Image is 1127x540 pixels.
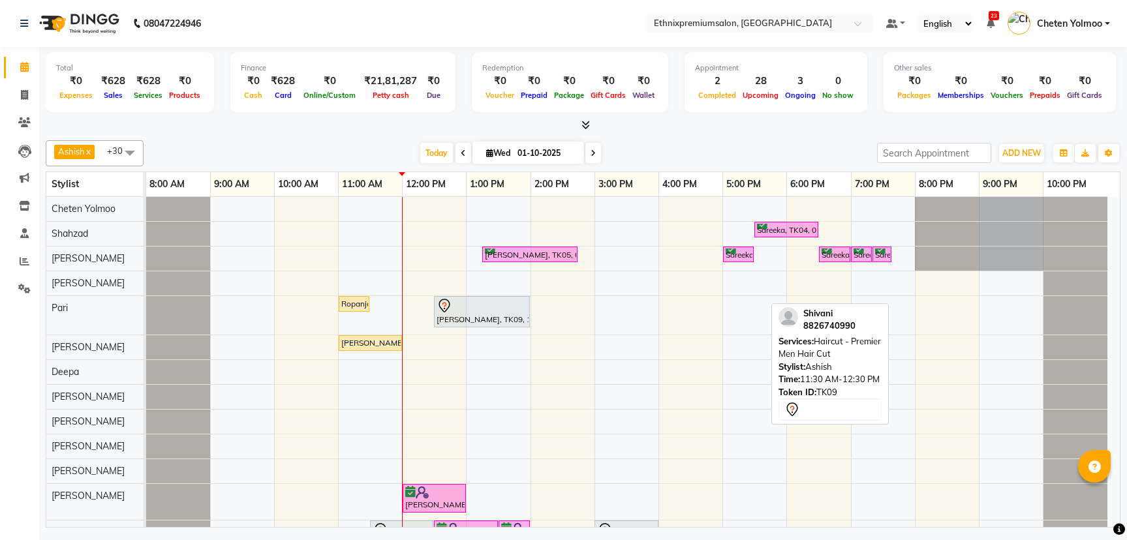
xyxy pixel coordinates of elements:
[787,175,828,194] a: 6:00 PM
[424,91,444,100] span: Due
[340,298,368,310] div: Ropanjal, TK21, 11:00 AM-11:30 AM, Waxing - Full Arms([DEMOGRAPHIC_DATA])
[96,74,131,89] div: ₹628
[467,175,508,194] a: 1:00 PM
[782,74,819,89] div: 3
[916,175,957,194] a: 8:00 PM
[275,175,322,194] a: 10:00 AM
[166,91,204,100] span: Products
[422,74,445,89] div: ₹0
[1027,74,1064,89] div: ₹0
[241,63,445,74] div: Finance
[517,91,551,100] span: Prepaid
[779,307,798,327] img: profile
[803,320,856,333] div: 8826740990
[52,341,125,353] span: [PERSON_NAME]
[52,465,125,477] span: [PERSON_NAME]
[52,277,125,289] span: [PERSON_NAME]
[435,298,529,325] div: [PERSON_NAME], TK09, 12:30 PM-02:00 PM, Retuals - Power Hyaluronic Range(Unisex)
[482,63,658,74] div: Redemption
[33,5,123,42] img: logo
[300,74,359,89] div: ₹0
[723,175,764,194] a: 5:00 PM
[987,91,1027,100] span: Vouchers
[779,374,800,384] span: Time:
[820,248,849,261] div: Sareeka, TK04, 06:30 PM-07:00 PM, Waxing - Half Legs([DEMOGRAPHIC_DATA])
[756,224,817,236] div: Sareeka, TK04, 05:30 PM-06:30 PM, Haircut - Top Tier Women Hair Cut
[131,91,166,100] span: Services
[989,11,999,20] span: 23
[695,63,857,74] div: Appointment
[271,91,295,100] span: Card
[629,74,658,89] div: ₹0
[482,74,517,89] div: ₹0
[56,63,204,74] div: Total
[420,143,453,163] span: Today
[1064,91,1105,100] span: Gift Cards
[1072,488,1114,527] iframe: chat widget
[1008,12,1030,35] img: Cheten Yolmoo
[934,91,987,100] span: Memberships
[894,63,1105,74] div: Other sales
[779,387,816,397] span: Token ID:
[659,175,700,194] a: 4:00 PM
[403,175,449,194] a: 12:00 PM
[340,337,401,349] div: [PERSON_NAME], TK10, 11:00 AM-12:00 PM, Haircut - Premier Men Hair Cut
[999,144,1044,162] button: ADD NEW
[779,386,882,399] div: TK09
[695,91,739,100] span: Completed
[1043,175,1090,194] a: 10:00 PM
[980,175,1021,194] a: 9:00 PM
[166,74,204,89] div: ₹0
[779,336,881,359] span: Haircut - Premier Men Hair Cut
[300,91,359,100] span: Online/Custom
[52,228,88,239] span: Shahzad
[595,175,636,194] a: 3:00 PM
[877,143,991,163] input: Search Appointment
[779,373,882,386] div: 11:30 AM-12:30 PM
[517,74,551,89] div: ₹0
[100,91,126,100] span: Sales
[587,91,629,100] span: Gift Cards
[739,91,782,100] span: Upcoming
[782,91,819,100] span: Ongoing
[779,361,805,372] span: Stylist:
[934,74,987,89] div: ₹0
[52,415,125,427] span: [PERSON_NAME]
[241,74,266,89] div: ₹0
[1064,74,1105,89] div: ₹0
[107,145,132,156] span: +30
[629,91,658,100] span: Wallet
[894,74,934,89] div: ₹0
[211,175,253,194] a: 9:00 AM
[531,175,572,194] a: 2:00 PM
[52,178,79,190] span: Stylist
[695,74,739,89] div: 2
[739,74,782,89] div: 28
[56,91,96,100] span: Expenses
[52,440,125,452] span: [PERSON_NAME]
[819,74,857,89] div: 0
[551,74,587,89] div: ₹0
[514,143,579,163] input: 2025-10-01
[58,146,85,157] span: Ashish
[779,336,814,346] span: Services:
[359,74,422,89] div: ₹21,81,287
[852,248,871,261] div: Sareeka, TK04, 07:00 PM-07:20 PM, Waxing - [GEOGRAPHIC_DATA]([DEMOGRAPHIC_DATA])
[52,526,80,538] span: Ashish
[987,74,1027,89] div: ₹0
[1037,17,1102,31] span: Cheten Yolmoo
[587,74,629,89] div: ₹0
[144,5,201,42] b: 08047224946
[779,361,882,374] div: Ashish
[266,74,300,89] div: ₹628
[404,486,465,511] div: [PERSON_NAME], TK20, 12:00 PM-01:00 PM, Haircut - Premier Men Hair Cut
[131,74,166,89] div: ₹628
[52,391,125,402] span: [PERSON_NAME]
[52,203,116,215] span: Cheten Yolmoo
[819,91,857,100] span: No show
[52,252,125,264] span: [PERSON_NAME]
[874,248,890,261] div: Sareeka, TK04, 07:20 PM-07:35 PM, Threading - Eye Brows
[52,302,68,314] span: Pari
[1002,148,1041,158] span: ADD NEW
[483,148,514,158] span: Wed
